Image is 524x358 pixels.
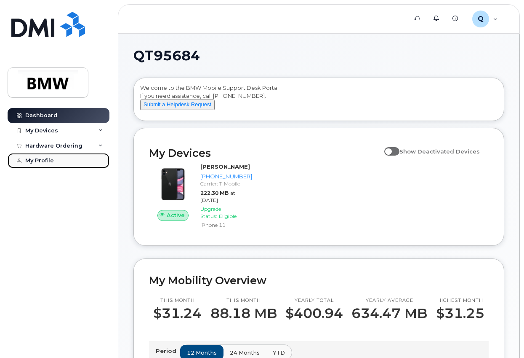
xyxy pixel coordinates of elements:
[230,349,260,357] span: 24 months
[210,306,277,321] p: 88.18 MB
[149,147,380,159] h2: My Devices
[200,221,252,229] div: iPhone 11
[487,321,518,352] iframe: Messenger Launcher
[273,349,285,357] span: YTD
[384,143,391,150] input: Show Deactivated Devices
[436,306,484,321] p: $31.25
[200,190,229,196] span: 222.30 MB
[219,213,237,219] span: Eligible
[285,306,343,321] p: $400.94
[399,148,480,155] span: Show Deactivated Devices
[351,297,427,304] p: Yearly average
[167,211,185,219] span: Active
[351,306,427,321] p: 634.47 MB
[140,84,497,118] div: Welcome to the BMW Mobile Support Desk Portal If you need assistance, call [PHONE_NUMBER].
[149,163,255,230] a: Active[PERSON_NAME][PHONE_NUMBER]Carrier: T-Mobile222.30 MBat [DATE]Upgrade Status:EligibleiPhone 11
[153,306,202,321] p: $31.24
[200,206,221,219] span: Upgrade Status:
[436,297,484,304] p: Highest month
[200,163,250,170] strong: [PERSON_NAME]
[153,297,202,304] p: This month
[200,172,252,180] div: [PHONE_NUMBER]
[210,297,277,304] p: This month
[133,49,200,62] span: QT95684
[200,180,252,187] div: Carrier: T-Mobile
[200,190,235,203] span: at [DATE]
[140,101,215,108] a: Submit a Helpdesk Request
[156,167,190,202] img: iPhone_11.jpg
[149,274,489,287] h2: My Mobility Overview
[156,347,180,355] p: Period
[140,100,215,110] button: Submit a Helpdesk Request
[285,297,343,304] p: Yearly total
